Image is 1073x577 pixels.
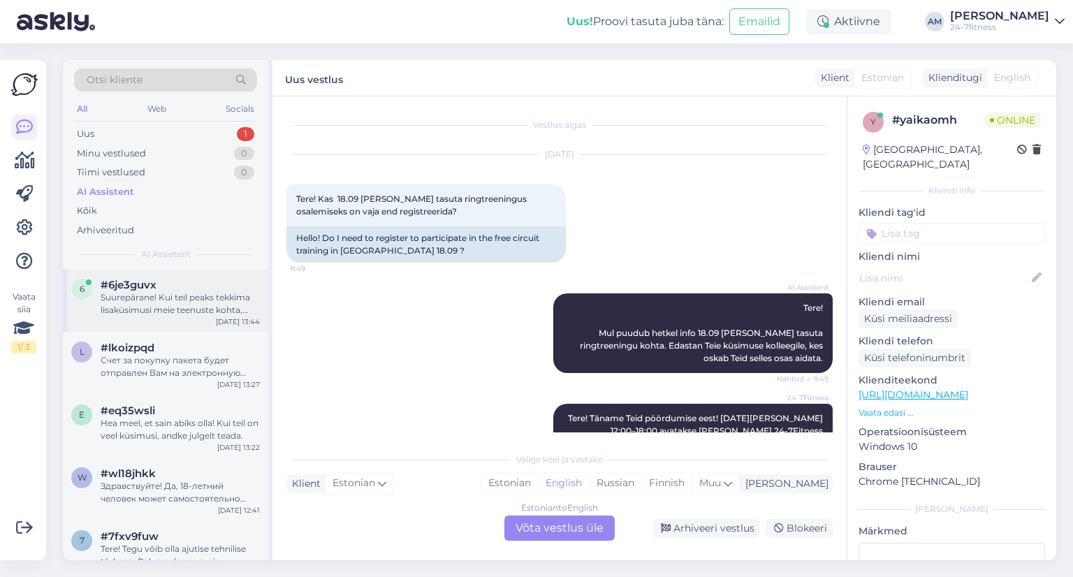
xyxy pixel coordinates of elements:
div: Arhiveeritud [77,224,134,238]
div: Finnish [641,473,692,494]
div: [PERSON_NAME] [740,476,829,491]
div: [DATE] 12:41 [218,505,260,516]
div: AM [925,12,944,31]
div: Vestlus algas [286,119,833,131]
span: Otsi kliente [87,73,143,87]
div: Aktiivne [806,9,891,34]
span: AI Assistent [141,248,191,261]
p: Klienditeekond [859,373,1045,388]
span: 9:49 [291,263,343,274]
div: [DATE] 13:22 [217,442,260,453]
p: Vaata edasi ... [859,407,1045,419]
span: #lkoizpqd [101,342,154,354]
div: Счет за покупку пакета будет отправлен Вам на электронную почту после совершения покупки. Также с... [101,354,260,379]
p: Märkmed [859,524,1045,539]
p: Kliendi telefon [859,334,1045,349]
span: Tere! Mul puudub hetkel info 18.09 [PERSON_NAME] tasuta ringtreeningu kohta. Edastan Teie küsimus... [580,302,825,363]
div: Arhiveeri vestlus [652,519,760,538]
span: 7 [80,535,85,546]
div: Küsi telefoninumbrit [859,349,971,367]
div: Võta vestlus üle [504,516,615,541]
div: Klienditugi [923,71,982,85]
p: Brauser [859,460,1045,474]
div: Hea meel, et sain abiks olla! Kui teil on veel küsimusi, andke julgelt teada. [101,417,260,442]
div: [GEOGRAPHIC_DATA], [GEOGRAPHIC_DATA] [863,143,1017,172]
span: AI Assistent [776,282,829,293]
span: Tere! Täname Teid pöördumise eest! [DATE][PERSON_NAME] 12:00–18:00 avatakse [PERSON_NAME] 24-7Fit... [568,413,825,461]
div: 0 [234,147,254,161]
input: Lisa nimi [859,270,1029,286]
span: y [870,117,876,127]
span: #7fxv9fuw [101,530,159,543]
div: [DATE] [286,148,833,161]
div: All [74,100,90,118]
div: Socials [223,100,257,118]
div: Tiimi vestlused [77,166,145,180]
div: Küsi meiliaadressi [859,309,958,328]
div: Kliendi info [859,184,1045,197]
span: e [79,409,85,420]
div: Minu vestlused [77,147,146,161]
span: Tere! Kas 18.09 [PERSON_NAME] tasuta ringtreeningus osalemiseks on vaja end registreerida? [296,193,529,217]
span: Online [984,112,1041,128]
input: Lisa tag [859,223,1045,244]
b: Uus! [567,15,593,28]
div: Web [145,100,169,118]
p: Kliendi tag'id [859,205,1045,220]
span: Muu [699,476,721,489]
span: w [78,472,87,483]
div: Suurepärane! Kui teil peaks tekkima lisaküsimusi meie teenuste kohta, oleme alati valmis aitama. [101,291,260,316]
span: #eq35wsli [101,404,155,417]
button: Emailid [729,8,789,35]
div: Estonian to English [521,502,598,514]
span: English [994,71,1030,85]
div: [PERSON_NAME] [950,10,1049,22]
div: 24-7fitness [950,22,1049,33]
div: [DATE] 13:44 [216,316,260,327]
p: Kliendi nimi [859,249,1045,264]
span: 24-7Fitness [776,393,829,403]
img: Askly Logo [11,71,38,98]
div: Valige keel ja vastake [286,453,833,466]
div: [PERSON_NAME] [859,503,1045,516]
p: Operatsioonisüsteem [859,425,1045,439]
div: English [538,473,589,494]
label: Uus vestlus [285,68,343,87]
span: Estonian [333,476,375,491]
div: Hello! Do I need to register to participate in the free circuit training in [GEOGRAPHIC_DATA] 18.... [286,226,566,263]
div: [DATE] 13:27 [217,379,260,390]
div: Klient [286,476,321,491]
a: [URL][DOMAIN_NAME] [859,388,968,401]
div: Uus [77,127,94,141]
p: Windows 10 [859,439,1045,454]
div: Vaata siia [11,291,36,353]
div: # yaikaomh [892,112,984,129]
div: Здравствуйте! Да, 18-летний человек может самостоятельно приобрести абонемент. [101,480,260,505]
div: Klient [815,71,849,85]
div: Blokeeri [766,519,833,538]
span: l [80,346,85,357]
div: Kõik [77,204,97,218]
span: #wl18jhkk [101,467,156,480]
a: [PERSON_NAME]24-7fitness [950,10,1065,33]
span: Estonian [861,71,904,85]
div: Proovi tasuta juba täna: [567,13,724,30]
div: 1 [237,127,254,141]
p: Chrome [TECHNICAL_ID] [859,474,1045,489]
div: Estonian [481,473,538,494]
div: Russian [589,473,641,494]
div: AI Assistent [77,185,134,199]
div: 1 / 3 [11,341,36,353]
span: Nähtud ✓ 9:49 [776,374,829,384]
span: 6 [80,284,85,294]
p: Kliendi email [859,295,1045,309]
div: Tere! Tegu võib olla ajutise tehnilise tõrkega. Palun sulgege meie koduleht/äpp ning kustutage om... [101,543,260,568]
div: 0 [234,166,254,180]
span: #6je3guvx [101,279,156,291]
